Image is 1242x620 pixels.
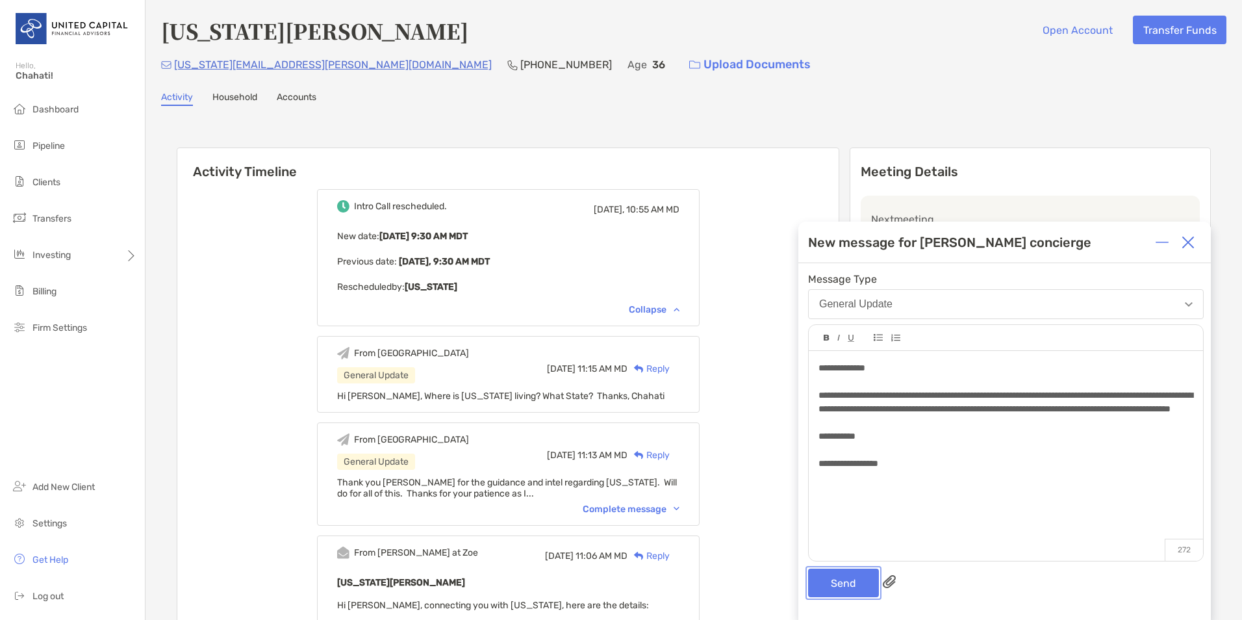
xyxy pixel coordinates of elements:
p: 36 [652,57,665,73]
img: transfers icon [12,210,27,226]
h6: Activity Timeline [177,148,839,179]
img: Editor control icon [874,334,883,341]
h4: [US_STATE][PERSON_NAME] [161,16,468,45]
img: settings icon [12,515,27,530]
img: Chevron icon [674,507,679,511]
img: Reply icon [634,451,644,459]
div: Reply [627,549,670,563]
p: Age [627,57,647,73]
span: Clients [32,177,60,188]
div: Collapse [629,304,679,315]
img: Event icon [337,433,349,446]
img: Event icon [337,547,349,559]
div: New message for [PERSON_NAME] concierge [808,235,1091,250]
img: Editor control icon [891,334,900,342]
span: Dashboard [32,104,79,115]
div: From [GEOGRAPHIC_DATA] [354,348,469,359]
img: dashboard icon [12,101,27,116]
img: Close [1182,236,1195,249]
span: Settings [32,518,67,529]
b: [DATE] 9:30 AM MDT [379,231,468,242]
div: General Update [337,367,415,383]
img: Event icon [337,347,349,359]
span: Message Type [808,273,1204,285]
span: Add New Client [32,482,95,493]
a: Accounts [277,92,316,106]
span: 11:15 AM MD [577,363,627,374]
div: Complete message [583,504,679,515]
span: Pipeline [32,140,65,151]
p: Rescheduled by: [337,279,679,295]
div: General Update [819,298,893,310]
span: Hi [PERSON_NAME], Where is [US_STATE] living? What State? Thanks, Chahati [337,391,665,402]
img: Reply icon [634,552,644,560]
a: Upload Documents [681,51,819,79]
img: United Capital Logo [16,5,129,52]
div: Intro Call rescheduled. [354,201,447,212]
img: pipeline icon [12,137,27,153]
img: button icon [689,60,700,70]
img: Editor control icon [837,335,840,341]
span: Billing [32,286,57,297]
img: Email Icon [161,61,171,69]
p: Previous date: [337,253,679,270]
span: Get Help [32,554,68,565]
img: firm-settings icon [12,319,27,335]
div: From [GEOGRAPHIC_DATA] [354,434,469,445]
div: Reply [627,448,670,462]
a: Activity [161,92,193,106]
span: [DATE], [594,204,624,215]
b: [US_STATE] [405,281,457,292]
span: [DATE] [545,550,574,562]
img: add_new_client icon [12,478,27,494]
span: Thank you [PERSON_NAME] for the guidance and intel regarding [US_STATE]. Will do for all of this.... [337,477,677,499]
img: Editor control icon [848,335,854,342]
img: clients icon [12,174,27,189]
img: Open dropdown arrow [1185,302,1193,307]
span: 11:13 AM MD [577,450,627,461]
p: New date : [337,228,679,244]
img: Reply icon [634,365,644,373]
span: 10:55 AM MD [626,204,679,215]
span: 11:06 AM MD [576,550,627,562]
p: Meeting Details [861,164,1200,180]
img: billing icon [12,283,27,298]
p: [PHONE_NUMBER] [520,57,612,73]
span: Investing [32,250,71,261]
img: logout icon [12,588,27,603]
p: Next meeting [871,211,1189,227]
span: Chahati! [16,70,137,81]
img: Event icon [337,200,349,213]
img: investing icon [12,246,27,262]
p: 272 [1165,539,1203,561]
span: Firm Settings [32,322,87,333]
img: paperclip attachments [883,575,896,588]
b: [US_STATE][PERSON_NAME] [337,577,465,588]
img: Editor control icon [824,335,830,341]
span: [DATE] [547,363,576,374]
img: get-help icon [12,551,27,567]
button: Send [808,569,879,597]
button: Transfer Funds [1133,16,1226,44]
div: Reply [627,362,670,376]
img: Expand or collapse [1156,236,1169,249]
button: General Update [808,289,1204,319]
span: Transfers [32,213,71,224]
img: Chevron icon [674,307,679,311]
b: [DATE], 9:30 AM MDT [397,256,490,267]
div: General Update [337,454,415,470]
p: [US_STATE][EMAIL_ADDRESS][PERSON_NAME][DOMAIN_NAME] [174,57,492,73]
a: Household [212,92,257,106]
span: Log out [32,591,64,602]
div: From [PERSON_NAME] at Zoe [354,547,478,558]
img: Phone Icon [507,60,518,70]
span: [DATE] [547,450,576,461]
button: Open Account [1032,16,1122,44]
